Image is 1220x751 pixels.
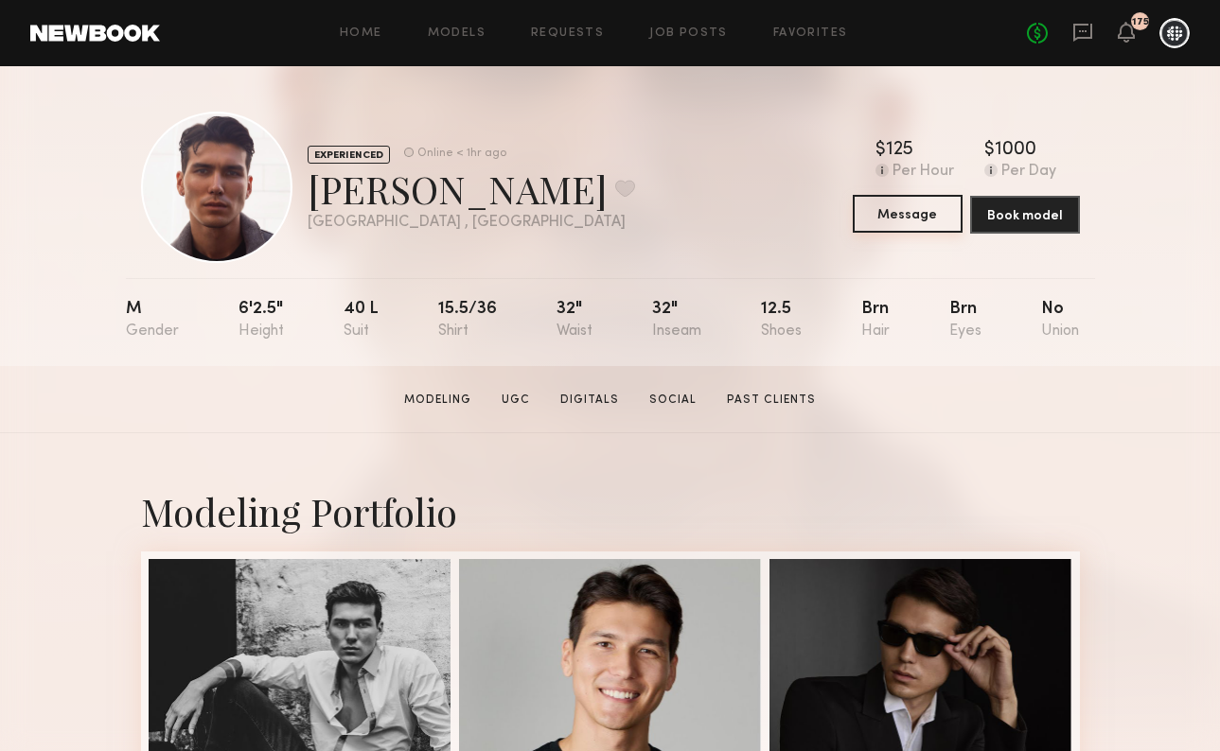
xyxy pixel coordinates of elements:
[761,301,802,340] div: 12.5
[494,392,538,409] a: UGC
[893,164,954,181] div: Per Hour
[642,392,704,409] a: Social
[239,301,284,340] div: 6'2.5"
[141,486,1080,536] div: Modeling Portfolio
[308,146,390,164] div: EXPERIENCED
[557,301,592,340] div: 32"
[308,164,635,214] div: [PERSON_NAME]
[719,392,823,409] a: Past Clients
[949,301,981,340] div: Brn
[1001,164,1056,181] div: Per Day
[1132,17,1149,27] div: 175
[1041,301,1079,340] div: No
[773,27,848,40] a: Favorites
[126,301,179,340] div: M
[649,27,728,40] a: Job Posts
[553,392,627,409] a: Digitals
[308,215,635,231] div: [GEOGRAPHIC_DATA] , [GEOGRAPHIC_DATA]
[995,141,1036,160] div: 1000
[531,27,604,40] a: Requests
[344,301,379,340] div: 40 l
[428,27,486,40] a: Models
[886,141,913,160] div: 125
[340,27,382,40] a: Home
[417,148,506,160] div: Online < 1hr ago
[652,301,701,340] div: 32"
[861,301,890,340] div: Brn
[970,196,1080,234] button: Book model
[397,392,479,409] a: Modeling
[853,195,963,233] button: Message
[438,301,497,340] div: 15.5/36
[984,141,995,160] div: $
[875,141,886,160] div: $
